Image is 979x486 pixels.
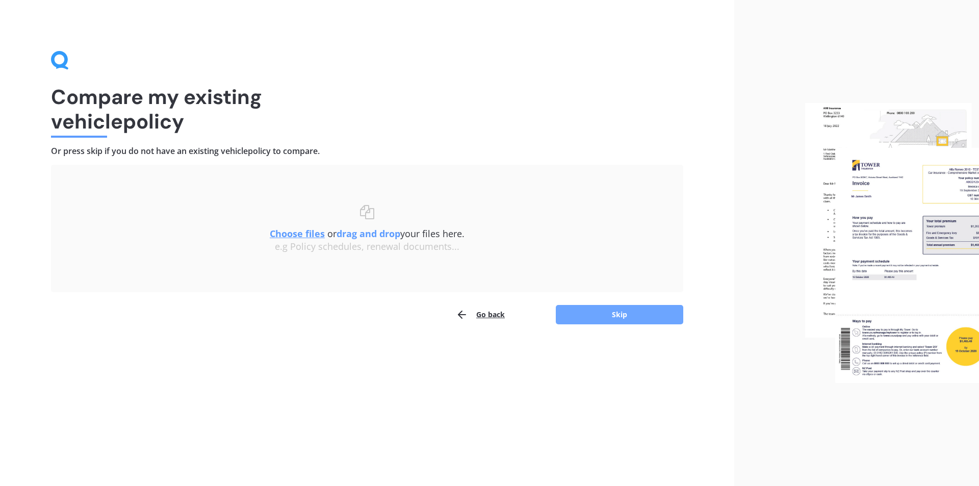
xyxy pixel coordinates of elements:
h1: Compare my existing vehicle policy [51,85,683,134]
span: or your files here. [270,227,465,240]
h4: Or press skip if you do not have an existing vehicle policy to compare. [51,146,683,157]
b: drag and drop [337,227,400,240]
button: Skip [556,305,683,324]
button: Go back [456,304,505,325]
u: Choose files [270,227,325,240]
img: files.webp [805,103,979,383]
div: e.g Policy schedules, renewal documents... [71,241,663,252]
